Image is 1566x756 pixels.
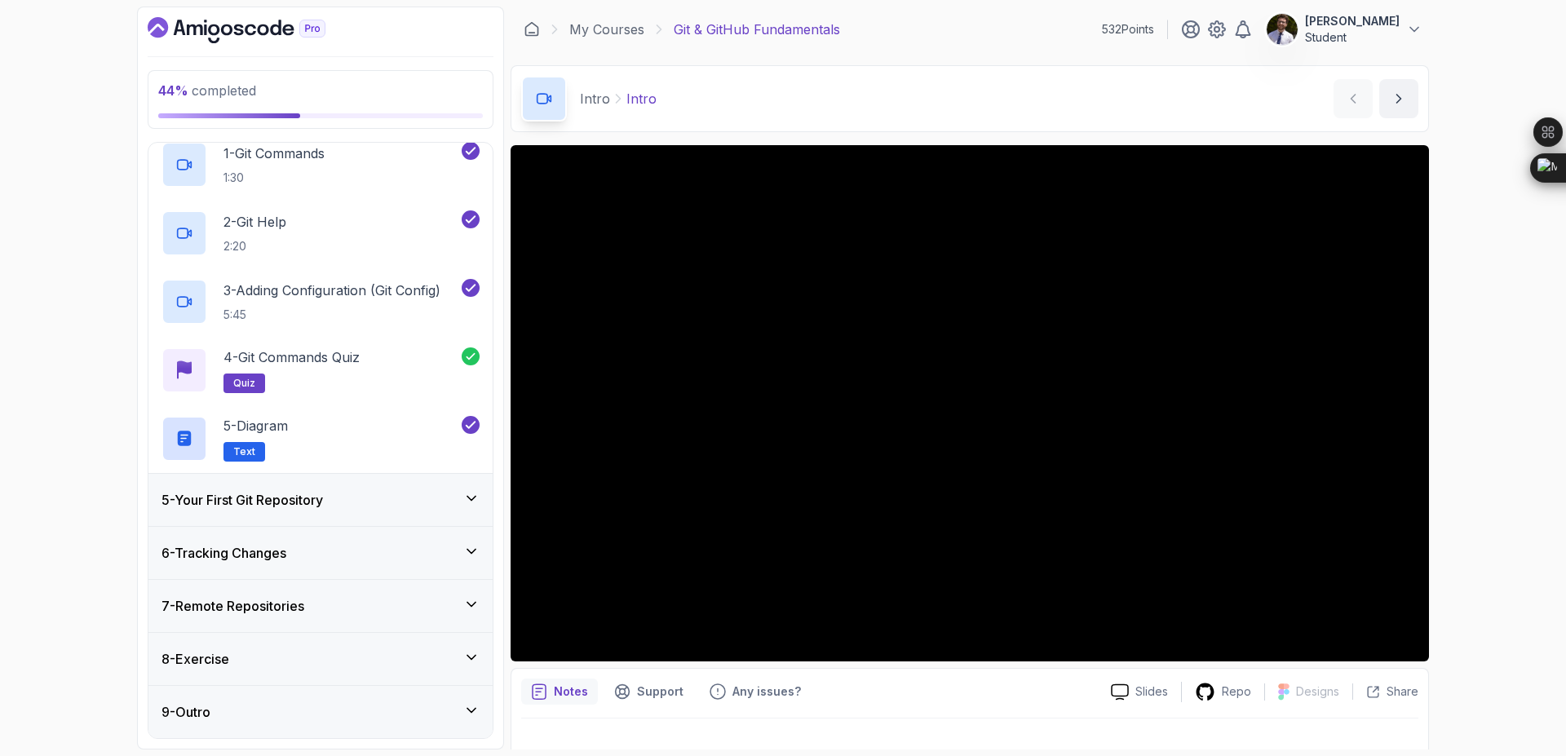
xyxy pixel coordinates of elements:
[1267,14,1298,45] img: user profile image
[148,17,363,43] a: Dashboard
[223,170,325,186] p: 1:30
[223,347,360,367] p: 4 - Git Commands Quiz
[626,89,657,108] p: Intro
[223,212,286,232] p: 2 - Git Help
[1387,683,1418,700] p: Share
[1135,683,1168,700] p: Slides
[1098,683,1181,701] a: Slides
[1102,21,1154,38] p: 532 Points
[161,210,480,256] button: 2-Git Help2:20
[700,679,811,705] button: Feedback button
[1296,683,1339,700] p: Designs
[233,445,255,458] span: Text
[223,238,286,254] p: 2:20
[161,649,229,669] h3: 8 - Exercise
[223,307,440,323] p: 5:45
[158,82,256,99] span: completed
[161,596,304,616] h3: 7 - Remote Repositories
[223,281,440,300] p: 3 - Adding Configuration (Git Config)
[1266,13,1422,46] button: user profile image[PERSON_NAME]Student
[1379,79,1418,118] button: next content
[161,416,480,462] button: 5-DiagramText
[604,679,693,705] button: Support button
[674,20,840,39] p: Git & GitHub Fundamentals
[1182,682,1264,702] a: Repo
[161,702,210,722] h3: 9 - Outro
[1305,29,1400,46] p: Student
[569,20,644,39] a: My Courses
[148,686,493,738] button: 9-Outro
[148,580,493,632] button: 7-Remote Repositories
[223,416,288,435] p: 5 - Diagram
[158,82,188,99] span: 44 %
[554,683,588,700] p: Notes
[161,347,480,393] button: 4-Git Commands Quizquiz
[1334,79,1373,118] button: previous content
[161,142,480,188] button: 1-Git Commands1:30
[524,21,540,38] a: Dashboard
[511,145,1429,661] iframe: 1 - Intro
[1352,683,1418,700] button: Share
[148,633,493,685] button: 8-Exercise
[148,527,493,579] button: 6-Tracking Changes
[148,474,493,526] button: 5-Your First Git Repository
[223,144,325,163] p: 1 - Git Commands
[233,377,255,390] span: quiz
[161,543,286,563] h3: 6 - Tracking Changes
[1222,683,1251,700] p: Repo
[580,89,610,108] p: Intro
[161,279,480,325] button: 3-Adding Configuration (Git Config)5:45
[732,683,801,700] p: Any issues?
[161,490,323,510] h3: 5 - Your First Git Repository
[1305,13,1400,29] p: [PERSON_NAME]
[637,683,683,700] p: Support
[521,679,598,705] button: notes button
